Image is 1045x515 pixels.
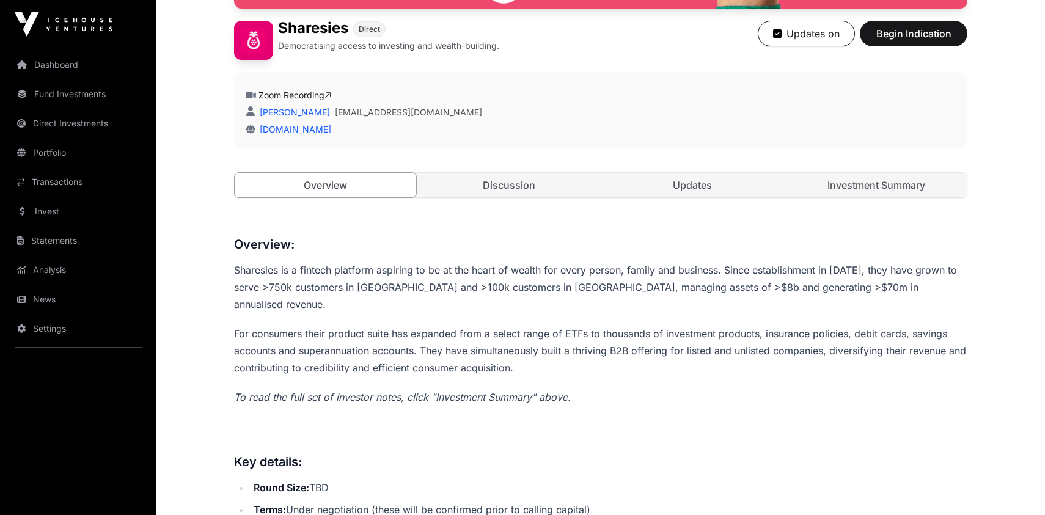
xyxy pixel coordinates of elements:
[234,261,967,313] p: Sharesies is a fintech platform aspiring to be at the heart of wealth for every person, family an...
[10,227,147,254] a: Statements
[234,21,273,60] img: Sharesies
[234,391,571,403] em: To read the full set of investor notes, click "Investment Summary" above.
[359,24,380,34] span: Direct
[875,26,952,41] span: Begin Indication
[10,110,147,137] a: Direct Investments
[234,325,967,376] p: For consumers their product suite has expanded from a select range of ETFs to thousands of invest...
[278,40,499,52] p: Democratising access to investing and wealth-building.
[860,21,967,46] button: Begin Indication
[258,90,331,100] a: Zoom Recording
[10,257,147,283] a: Analysis
[235,173,967,197] nav: Tabs
[234,235,967,254] h3: Overview:
[234,172,417,198] a: Overview
[10,169,147,195] a: Transactions
[335,106,482,119] a: [EMAIL_ADDRESS][DOMAIN_NAME]
[257,107,330,117] a: [PERSON_NAME]
[10,198,147,225] a: Invest
[10,139,147,166] a: Portfolio
[10,51,147,78] a: Dashboard
[10,81,147,108] a: Fund Investments
[786,173,967,197] a: Investment Summary
[10,315,147,342] a: Settings
[255,124,331,134] a: [DOMAIN_NAME]
[254,481,309,494] strong: Round Size:
[984,456,1045,515] iframe: Chat Widget
[234,452,967,472] h3: Key details:
[10,286,147,313] a: News
[250,479,967,496] li: TBD
[278,21,348,37] h1: Sharesies
[602,173,783,197] a: Updates
[419,173,600,197] a: Discussion
[758,21,855,46] button: Updates on
[860,33,967,45] a: Begin Indication
[15,12,112,37] img: Icehouse Ventures Logo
